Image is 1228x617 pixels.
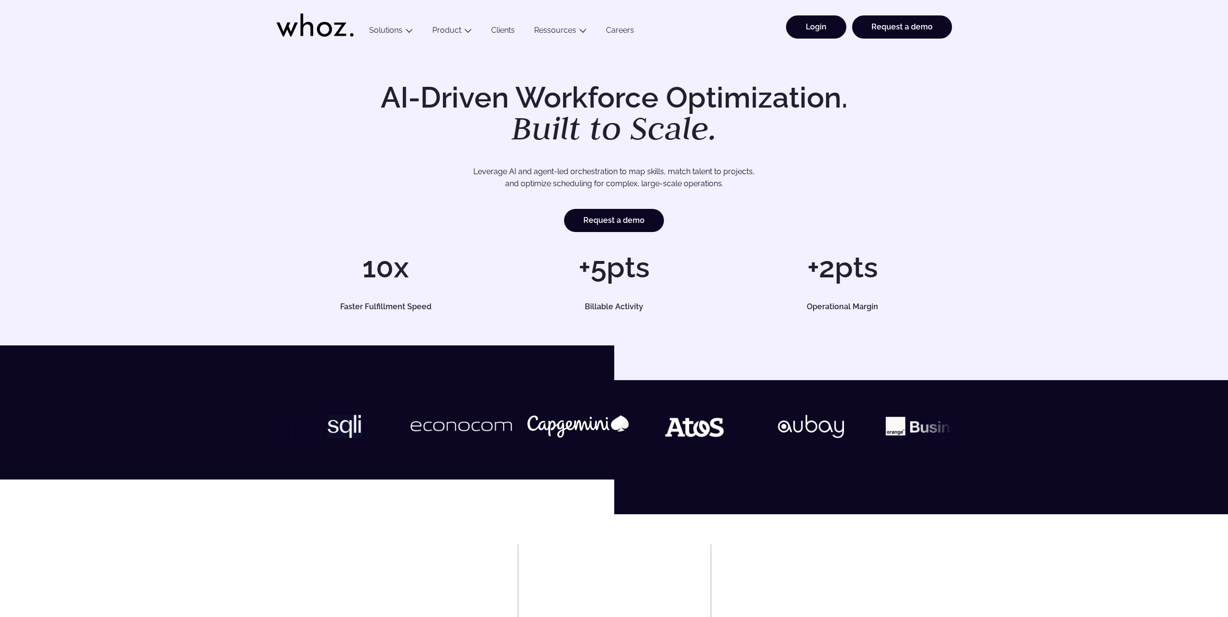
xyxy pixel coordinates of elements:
[534,26,576,35] a: Ressources
[367,83,861,145] h1: AI-Driven Workforce Optimization.
[276,253,495,282] h1: 10x
[733,253,952,282] h1: +2pts
[511,107,717,149] em: Built to Scale.
[1164,553,1214,603] iframe: Chatbot
[505,253,723,282] h1: +5pts
[359,26,423,39] button: Solutions
[596,26,644,39] a: Careers
[432,26,461,35] a: Product
[786,15,846,39] a: Login
[423,26,482,39] button: Product
[564,209,664,232] a: Request a demo
[516,303,713,311] h5: Billable Activity
[852,15,952,39] a: Request a demo
[482,26,524,39] a: Clients
[287,303,484,311] h5: Faster Fulfillment Speed
[524,26,596,39] button: Ressources
[744,303,941,311] h5: Operational Margin
[310,165,918,190] p: Leverage AI and agent-led orchestration to map skills, match talent to projects, and optimize sch...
